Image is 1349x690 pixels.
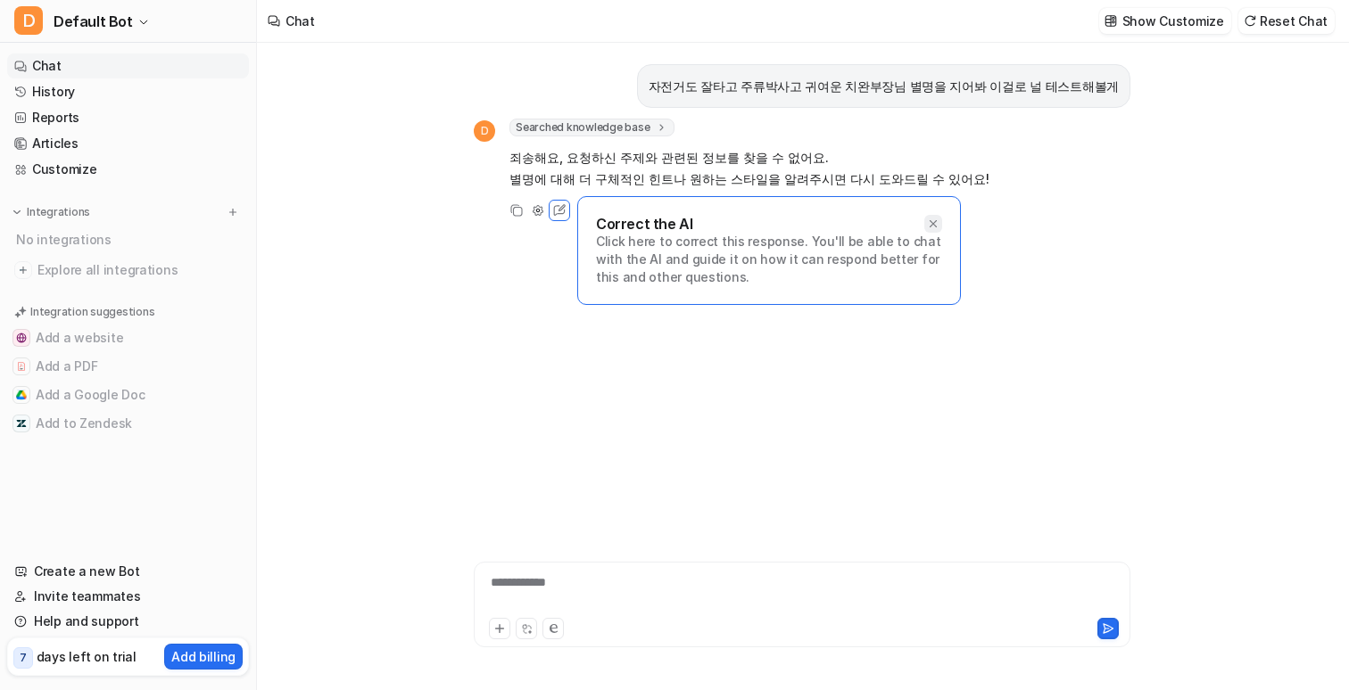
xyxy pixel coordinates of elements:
p: Correct the AI [596,215,692,233]
a: Reports [7,105,249,130]
img: Add a PDF [16,361,27,372]
p: Integrations [27,205,90,219]
span: Explore all integrations [37,256,242,284]
img: menu_add.svg [227,206,239,218]
div: No integrations [11,225,249,254]
button: Add a websiteAdd a website [7,324,249,352]
img: expand menu [11,206,23,218]
a: Invite teammates [7,584,249,609]
div: Chat [286,12,315,30]
button: Integrations [7,203,95,221]
button: Add a Google DocAdd a Google Doc [7,381,249,409]
p: Integration suggestions [30,304,154,320]
button: Reset Chat [1238,8,1335,34]
p: 자전거도 잘타고 주류박사고 귀여운 치완부장님 별명을 지어봐 이걸로 널 테스트해볼게 [649,76,1119,97]
a: History [7,79,249,104]
span: D [474,120,495,142]
p: 죄송해요, 요청하신 주제와 관련된 정보를 찾을 수 없어요. 별명에 대해 더 구체적인 힌트나 원하는 스타일을 알려주시면 다시 도와드릴 수 있어요! [509,147,989,190]
p: 7 [20,650,27,666]
span: D [14,6,43,35]
img: customize [1105,14,1117,28]
button: Add billing [164,644,243,669]
p: Click here to correct this response. You'll be able to chat with the AI and guide it on how it ca... [596,233,942,286]
button: Add to ZendeskAdd to Zendesk [7,409,249,438]
img: explore all integrations [14,261,32,279]
img: Add a website [16,333,27,343]
img: Add to Zendesk [16,418,27,429]
button: Add a PDFAdd a PDF [7,352,249,381]
a: Articles [7,131,249,156]
span: Searched knowledge base [509,119,674,136]
img: Add a Google Doc [16,390,27,400]
button: Show Customize [1099,8,1231,34]
span: Default Bot [54,9,133,34]
a: Customize [7,157,249,182]
p: days left on trial [37,647,137,666]
p: Add billing [171,647,236,666]
a: Create a new Bot [7,559,249,584]
img: reset [1244,14,1256,28]
a: Explore all integrations [7,258,249,283]
p: Show Customize [1122,12,1224,30]
a: Help and support [7,609,249,634]
a: Chat [7,53,249,78]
